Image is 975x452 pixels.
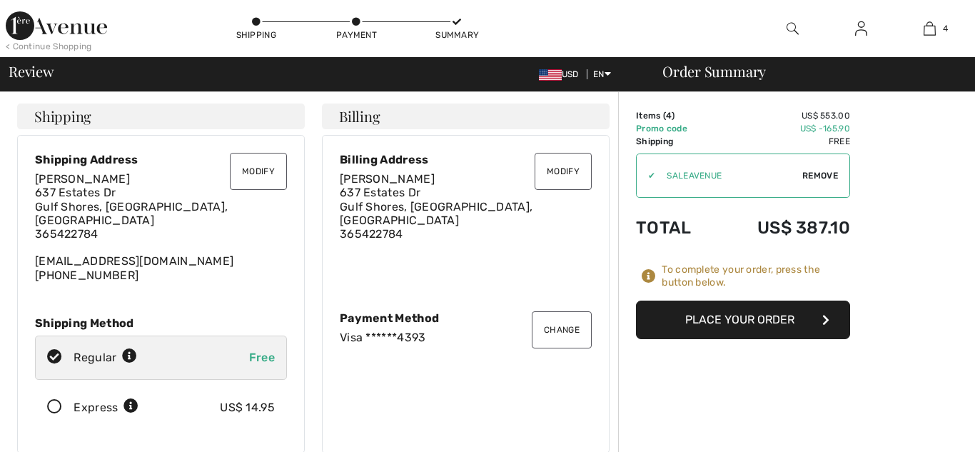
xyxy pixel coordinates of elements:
[35,316,287,330] div: Shipping Method
[787,20,799,37] img: search the website
[535,153,592,190] button: Modify
[645,64,966,79] div: Order Summary
[220,399,275,416] div: US$ 14.95
[655,154,802,197] input: Promo code
[74,349,137,366] div: Regular
[35,186,228,241] span: 637 Estates Dr Gulf Shores, [GEOGRAPHIC_DATA], [GEOGRAPHIC_DATA] 365422784
[636,135,716,148] td: Shipping
[593,69,611,79] span: EN
[636,301,850,339] button: Place Your Order
[339,109,380,124] span: Billing
[340,311,592,325] div: Payment Method
[716,204,850,252] td: US$ 387.10
[249,351,275,364] span: Free
[230,153,287,190] button: Modify
[6,40,92,53] div: < Continue Shopping
[896,20,963,37] a: 4
[435,29,478,41] div: Summary
[340,172,435,186] span: [PERSON_NAME]
[35,172,287,282] div: [EMAIL_ADDRESS][DOMAIN_NAME] [PHONE_NUMBER]
[924,20,936,37] img: My Bag
[636,204,716,252] td: Total
[74,399,138,416] div: Express
[335,29,378,41] div: Payment
[662,263,850,289] div: To complete your order, press the button below.
[636,109,716,122] td: Items ( )
[666,111,672,121] span: 4
[539,69,585,79] span: USD
[532,311,592,348] button: Change
[716,122,850,135] td: US$ -165.90
[235,29,278,41] div: Shipping
[716,109,850,122] td: US$ 553.00
[35,153,287,166] div: Shipping Address
[716,135,850,148] td: Free
[844,20,879,38] a: Sign In
[34,109,91,124] span: Shipping
[855,20,867,37] img: My Info
[637,169,655,182] div: ✔
[943,22,948,35] span: 4
[35,172,130,186] span: [PERSON_NAME]
[340,186,532,241] span: 637 Estates Dr Gulf Shores, [GEOGRAPHIC_DATA], [GEOGRAPHIC_DATA] 365422784
[539,69,562,81] img: US Dollar
[9,64,54,79] span: Review
[340,153,592,166] div: Billing Address
[802,169,838,182] span: Remove
[636,122,716,135] td: Promo code
[6,11,107,40] img: 1ère Avenue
